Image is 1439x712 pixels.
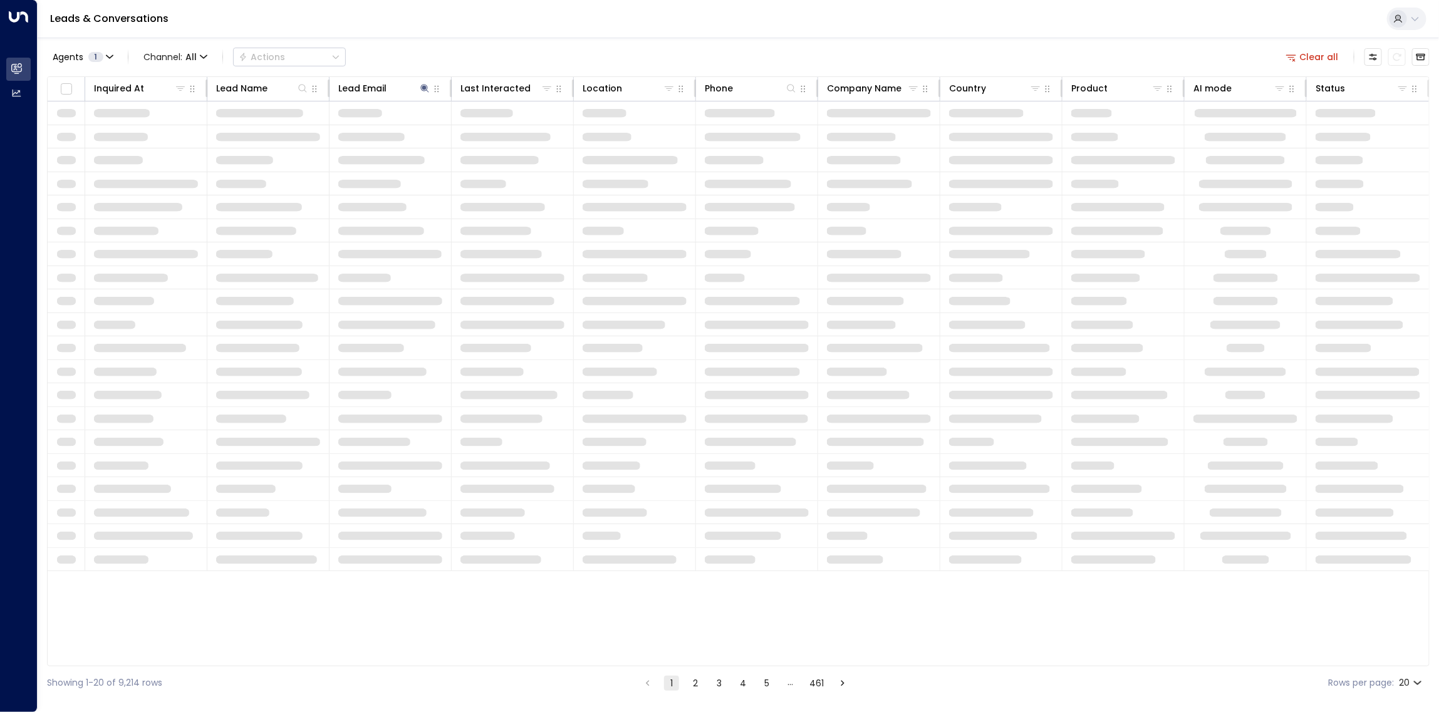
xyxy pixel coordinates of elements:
[705,81,733,96] div: Phone
[185,52,197,62] span: All
[216,81,309,96] div: Lead Name
[138,48,212,66] span: Channel:
[688,676,703,691] button: Go to page 2
[1388,48,1406,66] span: Refresh
[338,81,431,96] div: Lead Email
[88,52,103,62] span: 1
[1071,81,1164,96] div: Product
[1316,81,1409,96] div: Status
[827,81,901,96] div: Company Name
[1316,81,1345,96] div: Status
[1412,48,1430,66] button: Archived Leads
[1071,81,1108,96] div: Product
[583,81,675,96] div: Location
[1364,48,1382,66] button: Customize
[239,51,285,63] div: Actions
[1328,676,1394,689] label: Rows per page:
[50,11,169,26] a: Leads & Conversations
[47,676,162,689] div: Showing 1-20 of 9,214 rows
[664,676,679,691] button: page 1
[460,81,553,96] div: Last Interacted
[1399,674,1425,692] div: 20
[640,675,851,691] nav: pagination navigation
[1281,48,1344,66] button: Clear all
[949,81,986,96] div: Country
[94,81,187,96] div: Inquired At
[807,676,826,691] button: Go to page 461
[712,676,727,691] button: Go to page 3
[233,48,346,66] div: Button group with a nested menu
[216,81,268,96] div: Lead Name
[47,48,118,66] button: Agents1
[705,81,797,96] div: Phone
[1193,81,1232,96] div: AI mode
[138,48,212,66] button: Channel:All
[949,81,1042,96] div: Country
[53,53,83,61] span: Agents
[783,676,798,691] div: …
[827,81,920,96] div: Company Name
[835,676,850,691] button: Go to next page
[735,676,751,691] button: Go to page 4
[759,676,774,691] button: Go to page 5
[338,81,387,96] div: Lead Email
[94,81,144,96] div: Inquired At
[460,81,531,96] div: Last Interacted
[1193,81,1286,96] div: AI mode
[583,81,622,96] div: Location
[233,48,346,66] button: Actions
